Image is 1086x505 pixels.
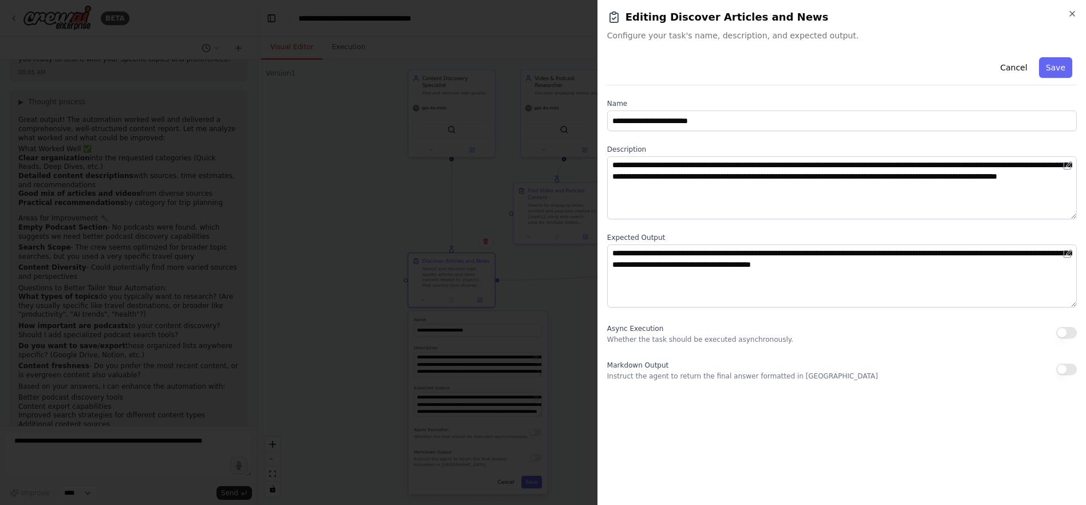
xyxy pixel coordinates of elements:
[607,335,793,344] p: Whether the task should be executed asynchronously.
[607,9,1077,25] h2: Editing Discover Articles and News
[607,361,668,369] span: Markdown Output
[607,372,878,381] p: Instruct the agent to return the final answer formatted in [GEOGRAPHIC_DATA]
[607,145,1077,154] label: Description
[993,57,1034,78] button: Cancel
[607,325,663,333] span: Async Execution
[1061,247,1075,261] button: Open in editor
[607,30,1077,41] span: Configure your task's name, description, and expected output.
[1061,159,1075,172] button: Open in editor
[1039,57,1072,78] button: Save
[607,233,1077,242] label: Expected Output
[607,99,1077,108] label: Name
